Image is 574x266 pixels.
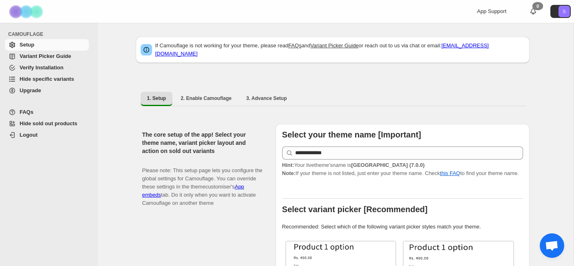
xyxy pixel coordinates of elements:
p: Please note: This setup page lets you configure the global settings for Camouflage. You can overr... [142,158,263,207]
span: App Support [477,8,506,14]
span: Upgrade [20,87,41,93]
a: Verify Installation [5,62,89,73]
a: this FAQ [440,170,460,176]
p: If Camouflage is not working for your theme, please read and or reach out to us via chat or email: [155,42,525,58]
img: Camouflage [7,0,47,23]
a: Hide sold out products [5,118,89,129]
span: Hide specific variants [20,76,74,82]
b: Select variant picker [Recommended] [282,205,428,214]
span: Verify Installation [20,64,64,71]
a: FAQs [288,42,302,49]
h2: The core setup of the app! Select your theme name, variant picker layout and action on sold out v... [142,131,263,155]
a: Hide specific variants [5,73,89,85]
span: Hide sold out products [20,120,77,126]
span: 1. Setup [147,95,166,102]
a: Variant Picker Guide [310,42,358,49]
strong: [GEOGRAPHIC_DATA] (7.0.0) [351,162,424,168]
div: 0 [532,2,543,10]
div: Open chat [540,233,564,258]
a: Setup [5,39,89,51]
span: Setup [20,42,34,48]
a: 0 [529,7,537,16]
span: 3. Advance Setup [246,95,287,102]
p: Recommended: Select which of the following variant picker styles match your theme. [282,223,523,231]
b: Select your theme name [Important] [282,130,421,139]
strong: Hint: [282,162,294,168]
a: Upgrade [5,85,89,96]
button: Avatar with initials S [550,5,571,18]
span: Variant Picker Guide [20,53,71,59]
span: FAQs [20,109,33,115]
strong: Note: [282,170,296,176]
a: Variant Picker Guide [5,51,89,62]
a: FAQs [5,106,89,118]
text: S [563,9,565,14]
p: If your theme is not listed, just enter your theme name. Check to find your theme name. [282,161,523,177]
span: Your live theme's name is [282,162,425,168]
span: Logout [20,132,38,138]
span: Avatar with initials S [559,6,570,17]
span: 2. Enable Camouflage [181,95,232,102]
a: Logout [5,129,89,141]
span: CAMOUFLAGE [8,31,92,38]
